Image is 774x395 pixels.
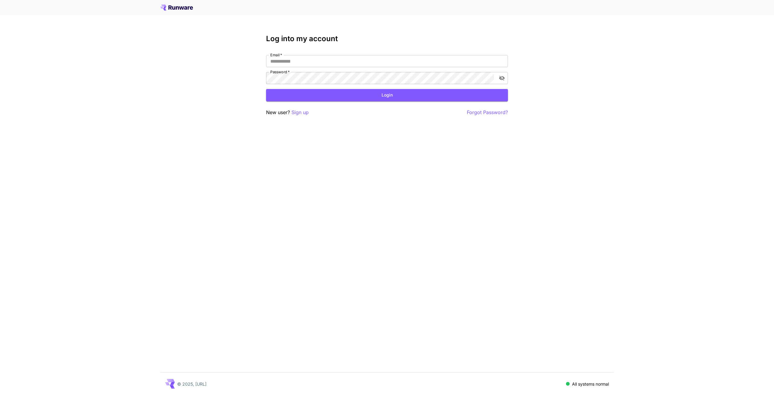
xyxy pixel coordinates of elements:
p: New user? [266,109,309,116]
label: Password [270,69,290,74]
p: All systems normal [572,381,609,387]
p: © 2025, [URL] [177,381,207,387]
label: Email [270,52,282,58]
button: Sign up [291,109,309,116]
button: Forgot Password? [467,109,508,116]
button: Login [266,89,508,101]
button: toggle password visibility [496,73,507,84]
h3: Log into my account [266,35,508,43]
